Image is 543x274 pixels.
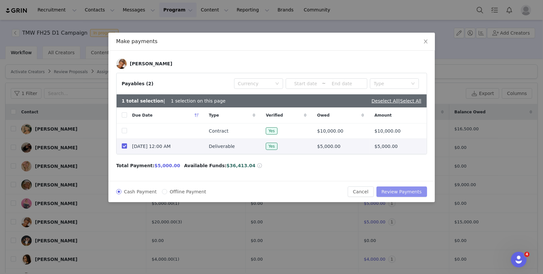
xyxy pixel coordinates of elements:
[209,112,219,118] span: Type
[417,33,435,51] button: Close
[423,39,428,44] i: icon: close
[266,112,283,118] span: Verified
[121,189,159,194] span: Cash Payment
[290,80,322,87] input: Start date
[209,128,229,135] span: Contract
[167,189,209,194] span: Offline Payment
[317,112,330,118] span: Owed
[238,80,272,87] div: Currency
[116,58,172,69] a: [PERSON_NAME]
[372,98,399,104] a: Deselect All
[122,98,164,104] b: 1 total selection
[317,143,341,150] span: $5,000.00
[154,163,180,168] span: $5,000.00
[116,38,427,45] div: Make payments
[116,73,427,154] article: Payables
[400,98,422,104] a: Select All
[317,128,343,135] span: $10,000.00
[376,186,427,197] button: Review Payments
[132,112,153,118] span: Due Date
[209,143,235,150] span: Deliverable
[375,112,392,118] span: Amount
[266,143,277,150] span: Yes
[375,128,401,135] span: $10,000.00
[326,80,358,87] input: End date
[184,162,227,169] span: Available Funds:
[348,186,374,197] button: Cancel
[266,127,277,135] span: Yes
[275,82,279,86] i: icon: down
[227,163,256,168] span: $36,413.04
[511,252,527,267] iframe: Intercom live chat
[122,98,226,105] div: | 1 selection on this page
[122,80,154,87] div: Payables (2)
[524,252,530,257] span: 4
[411,82,415,86] i: icon: down
[375,143,398,150] span: $5,000.00
[116,162,155,169] span: Total Payment:
[116,58,127,69] img: 465ce6ba-deb2-443f-bf0a-1ad9085f5984.jpg
[132,143,171,150] span: [DATE] 12:00 AM
[399,98,422,104] span: |
[374,80,408,87] div: Type
[130,61,172,66] div: [PERSON_NAME]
